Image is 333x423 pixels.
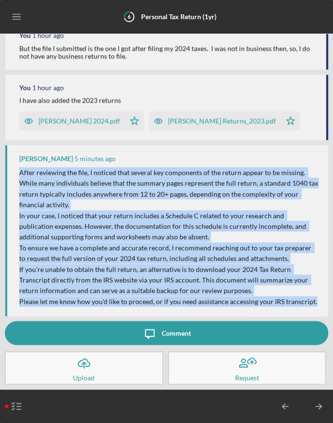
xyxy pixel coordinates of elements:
div: Upload [73,375,95,380]
p: In your case, I noticed that your return includes a Schedule C related to your research and publi... [19,210,319,242]
p: If you're unable to obtain the full return, an alternative is to download your 2024 Tax Return Tr... [19,264,319,296]
div: You [19,84,31,92]
tspan: 6 [128,13,131,20]
div: But the file I submitted is the one I got after filing my 2024 taxes. I was not in business then,... [19,45,316,60]
div: [PERSON_NAME] 2024.pdf [38,117,120,125]
p: Please let me know how you'd like to proceed, or if you need assistance accessing your IRS transc... [19,296,319,306]
button: [PERSON_NAME] Returns_2023.pdf [149,111,300,130]
div: I have also added the 2023 returns [19,96,121,104]
button: Upload [5,351,163,385]
button: Request [168,351,326,385]
p: After reviewing the file, I noticed that several key components of the return appear to be missin... [19,167,319,210]
div: [PERSON_NAME] [19,154,73,162]
button: [PERSON_NAME] 2024.pdf [19,111,144,130]
div: You [19,32,31,39]
button: Comment [5,321,328,345]
time: 2025-08-14 19:03 [74,154,116,162]
time: 2025-08-14 17:52 [32,84,64,92]
p: To ensure we have a complete and accurate record, I recommend reaching out to your tax preparer t... [19,242,319,264]
div: [PERSON_NAME] Returns_2023.pdf [168,117,276,125]
time: 2025-08-14 17:51 [32,32,64,39]
div: Comment [162,321,191,345]
div: Request [235,375,259,380]
b: Personal Tax Return (1yr) [141,12,216,21]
